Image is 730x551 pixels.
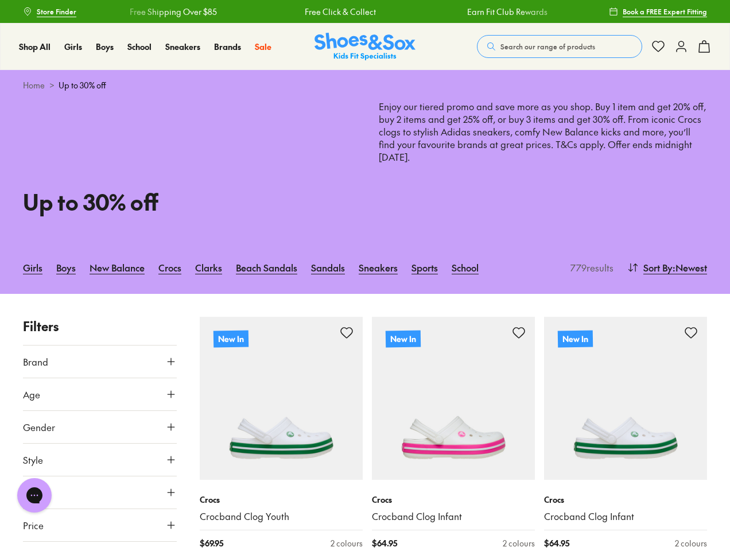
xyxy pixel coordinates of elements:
a: New In [544,317,707,480]
a: Sports [411,255,438,280]
div: > [23,79,707,91]
p: Crocs [200,494,363,506]
p: Crocs [544,494,707,506]
p: Filters [23,317,177,336]
button: Price [23,509,177,541]
a: New In [200,317,363,480]
p: Enjoy our tiered promo and save more as you shop. Buy 1 item and get 20% off, buy 2 items and get... [379,100,707,214]
button: Sort By:Newest [627,255,707,280]
span: Price [23,518,44,532]
button: Colour [23,476,177,509]
a: Boys [56,255,76,280]
a: Crocband Clog Infant [544,510,707,523]
span: Sale [255,41,271,52]
a: Book a FREE Expert Fitting [609,1,707,22]
span: Up to 30% off [59,79,106,91]
span: $ 64.95 [544,537,569,549]
p: New In [213,331,248,348]
div: 2 colours [331,537,363,549]
a: School [452,255,479,280]
a: Earn Fit Club Rewards [466,6,546,18]
span: $ 69.95 [200,537,223,549]
button: Gender [23,411,177,443]
span: Age [23,387,40,401]
p: New In [558,331,593,348]
div: 2 colours [503,537,535,549]
a: Shoes & Sox [314,33,416,61]
a: Store Finder [23,1,76,22]
span: Store Finder [37,6,76,17]
button: Style [23,444,177,476]
a: Sale [255,41,271,53]
a: Boys [96,41,114,53]
a: Shop All [19,41,51,53]
a: Girls [23,255,42,280]
a: Brands [214,41,241,53]
p: 779 results [566,261,613,274]
p: Crocs [372,494,535,506]
span: Boys [96,41,114,52]
span: $ 64.95 [372,537,397,549]
span: Shop All [19,41,51,52]
a: Free Click & Collect [304,6,375,18]
span: Brand [23,355,48,368]
span: Sneakers [165,41,200,52]
h1: Up to 30% off [23,185,351,218]
a: Beach Sandals [236,255,297,280]
a: New In [372,317,535,480]
iframe: Gorgias live chat messenger [11,474,57,517]
span: Brands [214,41,241,52]
button: Search our range of products [477,35,642,58]
span: Girls [64,41,82,52]
span: Book a FREE Expert Fitting [623,6,707,17]
a: Crocband Clog Youth [200,510,363,523]
span: : Newest [673,261,707,274]
span: Gender [23,420,55,434]
a: Sneakers [165,41,200,53]
a: Crocband Clog Infant [372,510,535,523]
a: Clarks [195,255,222,280]
a: School [127,41,152,53]
span: School [127,41,152,52]
a: Free Shipping Over $85 [129,6,216,18]
span: Sort By [643,261,673,274]
img: SNS_Logo_Responsive.svg [314,33,416,61]
a: Crocs [158,255,181,280]
a: Girls [64,41,82,53]
a: Home [23,79,45,91]
button: Brand [23,346,177,378]
a: New Balance [90,255,145,280]
a: Sneakers [359,255,398,280]
p: New In [386,331,421,348]
span: Search our range of products [500,41,595,52]
div: 2 colours [675,537,707,549]
span: Style [23,453,43,467]
a: Sandals [311,255,345,280]
button: Age [23,378,177,410]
